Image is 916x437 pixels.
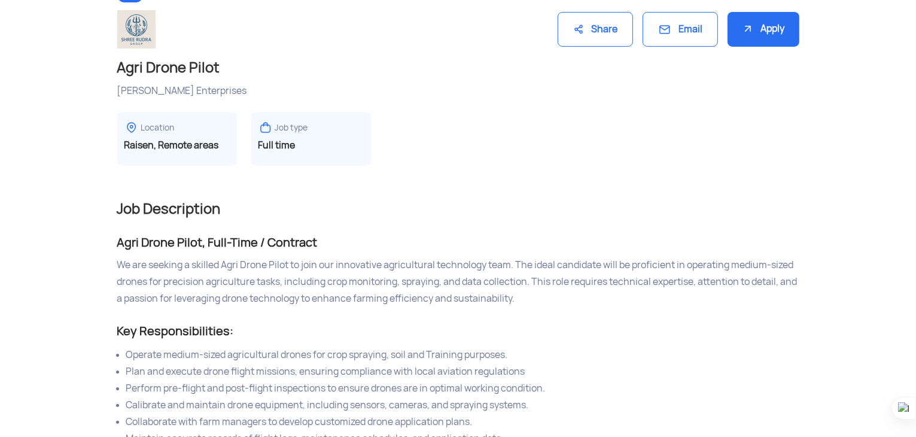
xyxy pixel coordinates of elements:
[275,122,308,133] div: Job type
[258,120,273,135] img: ic_jobtype.svg
[124,120,139,135] img: ic_locationdetail.svg
[573,23,585,35] img: ic_share.svg
[126,399,529,411] span: Calibrate and maintain drone equipment, including sensors, cameras, and spraying systems.
[126,365,525,378] span: Plan and execute drone flight missions, ensuring compliance with local aviation regulations
[117,321,799,341] div: Key Responsibilities:
[117,10,156,48] img: IMG_5394.png
[124,139,230,151] h3: Raisen, Remote areas
[126,348,508,361] span: Operate medium-sized agricultural drones for crop spraying, soil and Training purposes.
[658,22,672,37] img: ic_mail.svg
[728,12,799,47] div: Apply
[141,122,175,133] div: Location
[117,58,799,77] h1: Agri Drone Pilot
[558,12,633,47] div: Share
[117,259,798,305] span: We are seeking a skilled Agri Drone Pilot to join our innovative agricultural technology team. Th...
[117,199,799,218] h2: Job Description
[117,84,799,98] div: [PERSON_NAME] Enterprises
[117,233,799,252] div: Agri Drone Pilot, Full-Time / Contract
[643,12,718,47] div: Email
[126,382,546,394] span: Perform pre-flight and post-flight inspections to ensure drones are in optimal working condition.
[742,23,754,35] img: ic_apply.svg
[258,139,364,151] h3: Full time
[126,415,473,428] span: Collaborate with farm managers to develop customized drone application plans.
